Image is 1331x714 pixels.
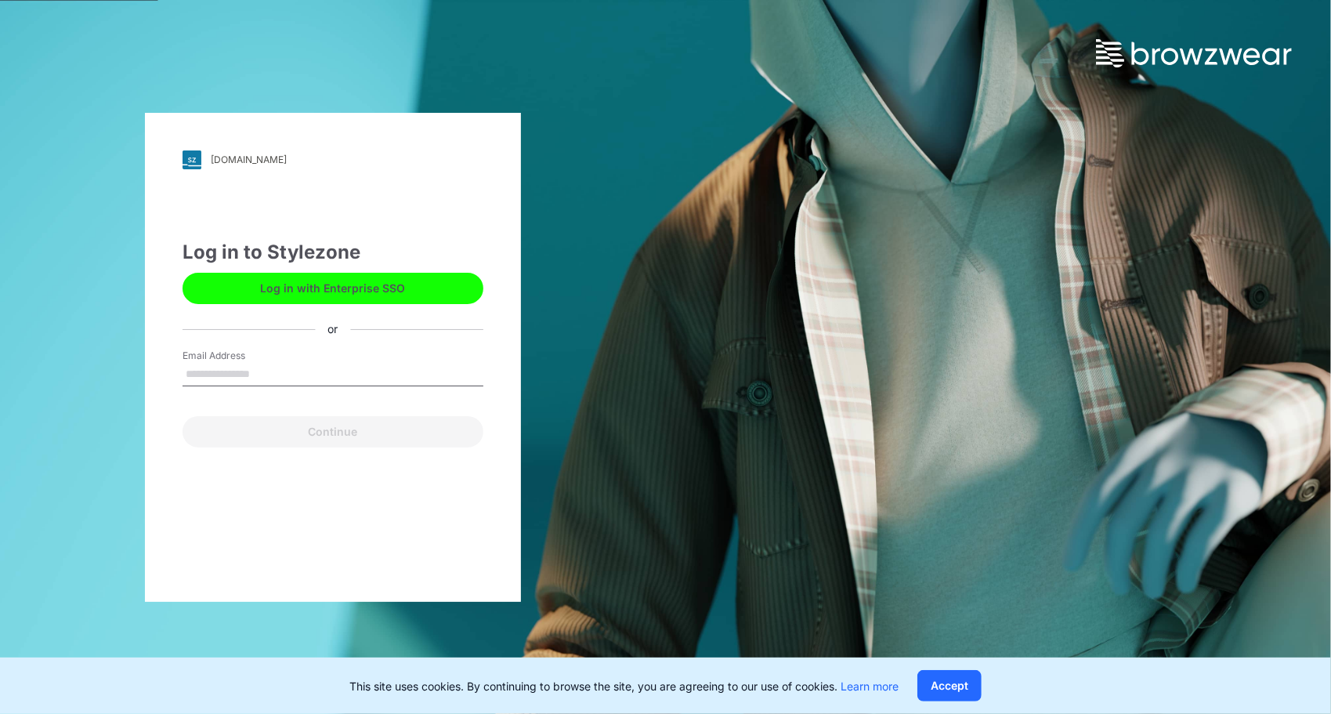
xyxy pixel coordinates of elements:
p: This site uses cookies. By continuing to browse the site, you are agreeing to our use of cookies. [349,678,899,694]
label: Email Address [183,349,292,363]
div: Log in to Stylezone [183,238,483,266]
a: [DOMAIN_NAME] [183,150,483,169]
div: [DOMAIN_NAME] [211,154,287,165]
button: Accept [917,670,982,701]
div: or [315,321,350,338]
img: browzwear-logo.73288ffb.svg [1096,39,1292,67]
a: Learn more [841,680,899,693]
img: svg+xml;base64,PHN2ZyB3aWR0aD0iMjgiIGhlaWdodD0iMjgiIHZpZXdCb3g9IjAgMCAyOCAyOCIgZmlsbD0ibm9uZSIgeG... [183,150,201,169]
button: Log in with Enterprise SSO [183,273,483,304]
